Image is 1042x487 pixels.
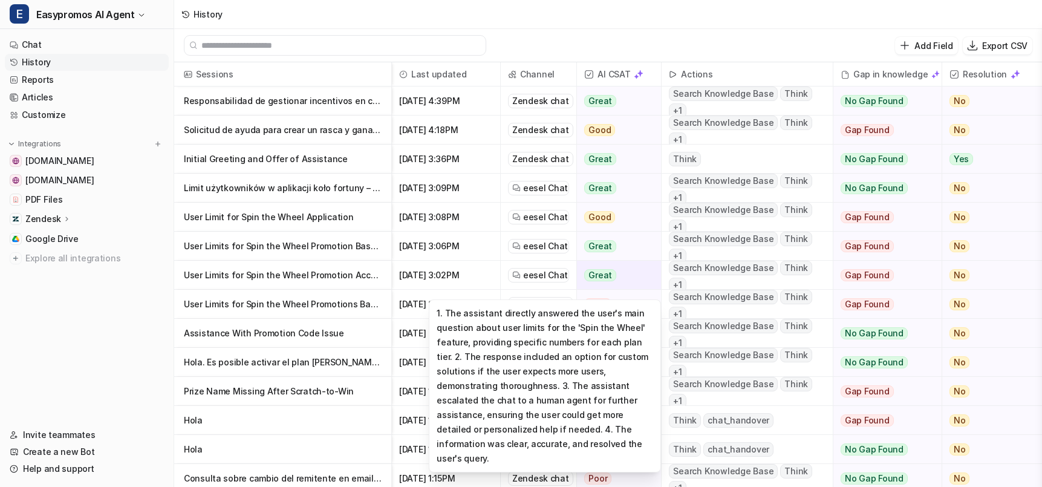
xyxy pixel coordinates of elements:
[949,240,970,252] span: No
[669,377,778,391] span: Search Knowledge Base
[5,152,169,169] a: www.easypromosapp.com[DOMAIN_NAME]
[5,460,169,477] a: Help and support
[895,37,957,54] button: Add Field
[18,139,61,149] p: Integrations
[584,124,615,136] span: Good
[949,298,970,310] span: No
[780,232,812,246] span: Think
[669,319,778,333] span: Search Knowledge Base
[5,36,169,53] a: Chat
[780,116,812,130] span: Think
[949,182,970,194] span: No
[5,250,169,267] a: Explore all integrations
[154,140,162,148] img: menu_add.svg
[508,123,573,137] div: Zendesk chat
[833,145,933,174] button: No Gap Found
[780,290,812,304] span: Think
[5,138,65,150] button: Integrations
[949,385,970,397] span: No
[669,116,778,130] span: Search Knowledge Base
[397,435,495,464] span: [DATE] 1:25PM
[512,213,521,221] img: eeselChat
[5,230,169,247] a: Google DriveGoogle Drive
[833,174,933,203] button: No Gap Found
[10,252,22,264] img: explore all integrations
[914,39,952,52] p: Add Field
[508,297,573,312] div: Zendesk chat
[25,194,62,206] span: PDF Files
[397,348,495,377] span: [DATE] 2:11PM
[949,472,970,485] span: No
[584,95,616,107] span: Great
[5,71,169,88] a: Reports
[5,172,169,189] a: easypromos-apiref.redoc.ly[DOMAIN_NAME]
[184,145,382,174] p: Initial Greeting and Offer of Assistance
[12,215,19,223] img: Zendesk
[184,377,382,406] p: Prize Name Missing After Scratch-to-Win
[584,182,616,194] span: Great
[963,37,1032,54] button: Export CSV
[397,145,495,174] span: [DATE] 3:36PM
[780,348,812,362] span: Think
[669,103,686,118] span: + 1
[25,213,61,225] p: Zendesk
[184,203,382,232] p: User Limit for Spin the Wheel Application
[577,87,654,116] button: Great
[669,336,686,350] span: + 1
[5,106,169,123] a: Customize
[512,242,521,250] img: eeselChat
[397,232,495,261] span: [DATE] 3:06PM
[512,269,565,281] a: eesel Chat
[669,278,686,292] span: + 1
[397,406,495,435] span: [DATE] 1:29PM
[949,443,970,456] span: No
[184,174,382,203] p: Limit użytkowników w aplikacji koło fortuny – dostępne opcje i limity
[184,435,382,464] p: Hola
[949,95,970,107] span: No
[5,427,169,443] a: Invite teammates
[194,8,223,21] div: History
[184,406,382,435] p: Hola
[780,319,812,333] span: Think
[833,377,933,406] button: Gap Found
[669,464,778,479] span: Search Knowledge Base
[841,95,908,107] span: No Gap Found
[429,299,661,472] div: 1. The assistant directly answered the user's main question about user limits for the 'Spin the W...
[833,348,933,377] button: No Gap Found
[780,377,812,391] span: Think
[669,261,778,275] span: Search Knowledge Base
[512,184,521,192] img: eeselChat
[841,327,908,339] span: No Gap Found
[841,182,908,194] span: No Gap Found
[949,153,973,165] span: Yes
[397,377,495,406] span: [DATE] 1:59PM
[841,211,894,223] span: Gap Found
[833,406,933,435] button: Gap Found
[36,6,134,23] span: Easypromos AI Agent
[584,240,616,252] span: Great
[508,94,573,108] div: Zendesk chat
[523,211,568,223] span: eesel Chat
[184,319,382,348] p: Assistance With Promotion Code Issue
[833,87,933,116] button: No Gap Found
[780,203,812,217] span: Think
[184,290,382,319] p: User Limits for Spin the Wheel Promotions Based on Subscription Plan
[12,177,19,184] img: easypromos-apiref.redoc.ly
[512,182,565,194] a: eesel Chat
[949,211,970,223] span: No
[577,232,654,261] button: Great
[833,319,933,348] button: No Gap Found
[669,394,686,408] span: + 1
[397,319,495,348] span: [DATE] 2:35PM
[780,261,812,275] span: Think
[523,269,568,281] span: eesel Chat
[982,39,1027,52] p: Export CSV
[523,240,568,252] span: eesel Chat
[669,365,686,379] span: + 1
[184,348,382,377] p: Hola. Es posible activar el plan [PERSON_NAME] solo por 3 [PERSON_NAME]? En este caso, cuál sería...
[841,124,894,136] span: Gap Found
[841,356,908,368] span: No Gap Found
[841,153,908,165] span: No Gap Found
[841,385,894,397] span: Gap Found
